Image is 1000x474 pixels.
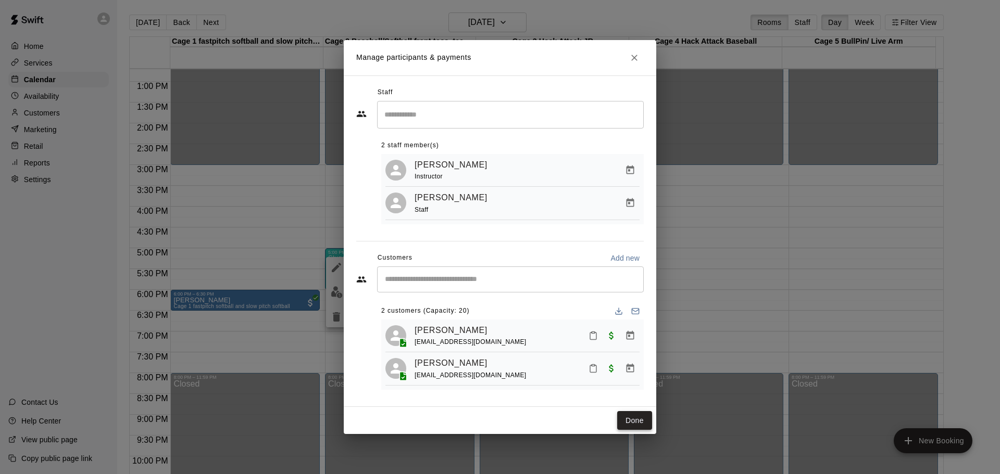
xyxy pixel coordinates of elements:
div: Damian Torres [385,358,406,379]
div: Search staff [377,101,644,129]
button: Download list [610,303,627,319]
button: Manage bookings & payment [621,359,640,378]
span: Customers [378,250,413,266]
a: [PERSON_NAME] [415,356,488,370]
p: Manage participants & payments [356,52,471,63]
div: Cameron Acuna [385,325,406,346]
div: Chandler Harris [385,160,406,181]
button: Manage bookings & payment [621,326,640,345]
button: Add new [606,250,644,266]
svg: Staff [356,109,367,119]
span: Paid with Card [602,330,621,339]
span: Staff [378,84,393,101]
span: Staff [415,206,428,213]
button: Done [617,411,652,430]
span: 2 staff member(s) [381,137,439,154]
span: Instructor [415,173,443,180]
button: Mark attendance [584,360,602,377]
span: 2 customers (Capacity: 20) [381,303,469,319]
a: [PERSON_NAME] [415,324,488,337]
div: Jared Harris [385,193,406,213]
p: Add new [610,253,640,263]
span: Paid with Card [602,364,621,373]
a: [PERSON_NAME] [415,158,488,172]
button: Email participants [627,303,644,319]
div: Start typing to search customers... [377,266,644,292]
svg: Customers [356,274,367,285]
button: Mark attendance [584,327,602,344]
button: Close [625,48,644,67]
button: Manage bookings & payment [621,194,640,212]
span: [EMAIL_ADDRESS][DOMAIN_NAME] [415,371,527,379]
button: Manage bookings & payment [621,161,640,180]
span: [EMAIL_ADDRESS][DOMAIN_NAME] [415,338,527,345]
a: [PERSON_NAME] [415,191,488,204]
